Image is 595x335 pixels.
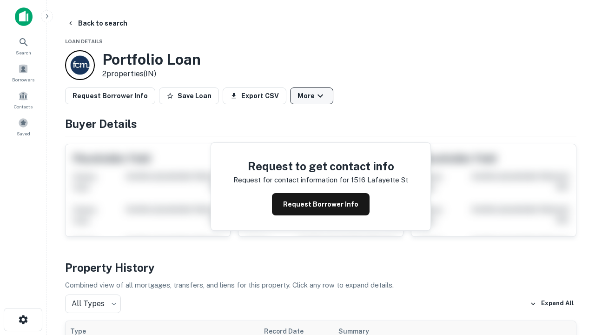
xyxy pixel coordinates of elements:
button: Save Loan [159,87,219,104]
a: Saved [3,114,44,139]
span: Search [16,49,31,56]
p: Request for contact information for [233,174,349,186]
span: Borrowers [12,76,34,83]
h4: Request to get contact info [233,158,408,174]
button: Export CSV [223,87,286,104]
span: Contacts [14,103,33,110]
p: 2 properties (IN) [102,68,201,80]
p: Combined view of all mortgages, transfers, and liens for this property. Click any row to expand d... [65,280,576,291]
div: All Types [65,295,121,313]
button: Request Borrower Info [65,87,155,104]
button: Back to search [63,15,131,32]
button: More [290,87,333,104]
iframe: Chat Widget [549,231,595,275]
a: Contacts [3,87,44,112]
p: 1516 lafayette st [351,174,408,186]
a: Search [3,33,44,58]
a: Borrowers [3,60,44,85]
span: Loan Details [65,39,103,44]
h4: Buyer Details [65,115,576,132]
h4: Property History [65,259,576,276]
button: Request Borrower Info [272,193,370,215]
img: capitalize-icon.png [15,7,33,26]
span: Saved [17,130,30,137]
button: Expand All [528,297,576,311]
h3: Portfolio Loan [102,51,201,68]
